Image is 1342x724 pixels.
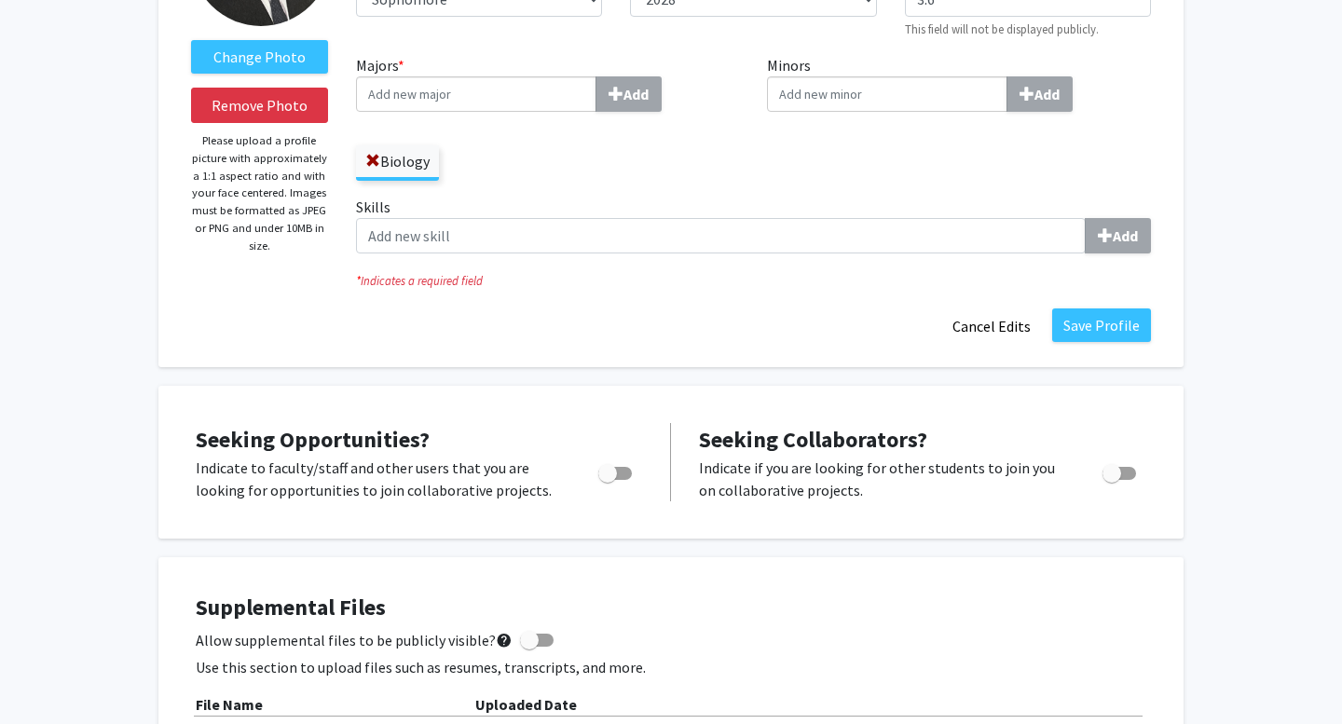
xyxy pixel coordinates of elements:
p: Indicate if you are looking for other students to join you on collaborative projects. [699,457,1067,501]
input: SkillsAdd [356,218,1086,253]
span: Seeking Opportunities? [196,425,430,454]
b: Add [1034,85,1060,103]
label: ChangeProfile Picture [191,40,328,74]
h4: Supplemental Files [196,594,1146,622]
b: Uploaded Date [475,695,577,714]
iframe: Chat [14,640,79,710]
small: This field will not be displayed publicly. [905,21,1099,36]
p: Indicate to faculty/staff and other users that you are looking for opportunities to join collabor... [196,457,563,501]
div: Toggle [1095,457,1146,485]
label: Majors [356,54,740,112]
span: Allow supplemental files to be publicly visible? [196,629,513,651]
input: Majors*Add [356,76,596,112]
i: Indicates a required field [356,272,1151,290]
button: Skills [1085,218,1151,253]
button: Minors [1006,76,1073,112]
b: Add [1113,226,1138,245]
b: Add [623,85,649,103]
p: Use this section to upload files such as resumes, transcripts, and more. [196,656,1146,678]
b: File Name [196,695,263,714]
button: Majors* [596,76,662,112]
button: Remove Photo [191,88,328,123]
label: Biology [356,145,439,177]
button: Cancel Edits [940,308,1043,344]
div: Toggle [591,457,642,485]
mat-icon: help [496,629,513,651]
span: Seeking Collaborators? [699,425,927,454]
input: MinorsAdd [767,76,1007,112]
label: Minors [767,54,1151,112]
button: Save Profile [1052,308,1151,342]
p: Please upload a profile picture with approximately a 1:1 aspect ratio and with your face centered... [191,132,328,254]
label: Skills [356,196,1151,253]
